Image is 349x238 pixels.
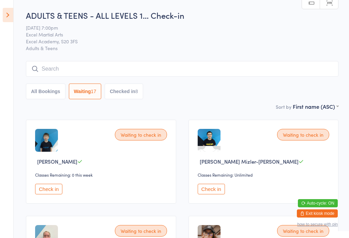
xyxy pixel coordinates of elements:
button: how to secure with pin [297,222,338,227]
button: Exit kiosk mode [297,209,338,218]
div: 17 [91,89,96,94]
div: Waiting to check in [277,129,329,140]
div: Classes Remaining: Unlimited [198,172,332,178]
span: [PERSON_NAME] Mizler-[PERSON_NAME] [200,158,299,165]
img: image1604429839.png [198,129,221,146]
button: Waiting17 [69,84,102,99]
div: Waiting to check in [277,225,329,237]
button: Check in [198,184,225,194]
input: Search [26,61,338,77]
label: Sort by [276,103,291,110]
h2: ADULTS & TEENS - ALL LEVELS 1… Check-in [26,10,338,21]
button: Check in [35,184,62,194]
div: 8 [135,89,138,94]
div: Waiting to check in [115,129,167,140]
div: Waiting to check in [115,225,167,237]
button: Checked in8 [105,84,143,99]
button: All Bookings [26,84,65,99]
button: Auto-cycle: ON [298,199,338,207]
img: image1621267488.png [35,129,58,152]
span: [PERSON_NAME] [37,158,77,165]
span: [DATE] 7:00pm [26,24,328,31]
div: First name (ASC) [293,103,338,110]
div: Classes Remaining: 0 this week [35,172,169,178]
span: Excel Academy, S20 3FS [26,38,328,45]
span: Excel Martial Arts [26,31,328,38]
span: Adults & Teens [26,45,338,51]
